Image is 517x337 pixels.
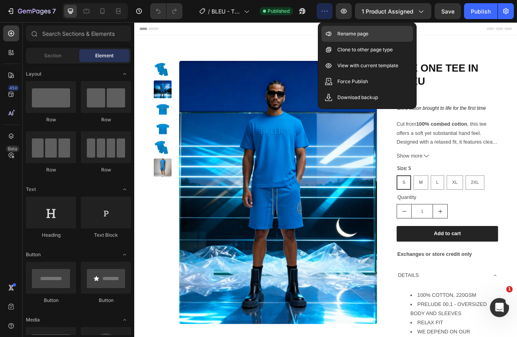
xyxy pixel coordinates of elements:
[150,3,182,19] div: Undo/Redo
[81,166,131,173] div: Row
[327,123,451,176] p: Cut from , this tee offers a soft yet substantial hand feel. Designed with a relaxed fit, it feat...
[26,116,76,123] div: Row
[118,248,131,261] span: Toggle open
[464,3,497,19] button: Publish
[26,297,76,304] div: Button
[471,7,491,16] div: Publish
[352,123,415,130] strong: 100% combed cotton
[420,197,430,203] span: 2XL
[329,312,355,319] span: DETAILS
[6,146,19,152] div: Beta
[44,52,61,59] span: Section
[134,22,517,337] iframe: Design area
[327,161,360,173] span: Show more
[26,25,131,41] input: Search Sections & Elements
[337,94,378,101] p: Download backup
[3,3,59,19] button: 7
[26,70,41,78] span: Layout
[441,8,454,15] span: Save
[362,7,413,16] span: 1 product assigned
[328,286,421,293] strong: Exchanges or store credit only
[435,3,461,19] button: Save
[81,116,131,123] div: Row
[26,232,76,239] div: Heading
[26,251,41,258] span: Button
[337,46,393,54] p: Clone to other page type
[355,197,360,203] span: M
[327,48,454,83] h1: THE ONE TEE IN BLEU
[327,177,346,188] legend: Size: S
[337,30,368,38] p: Rename page
[211,7,241,16] span: BLEU - TEE
[346,227,373,244] input: quantity
[327,161,454,173] button: Show more
[81,232,131,239] div: Text Block
[374,260,407,268] div: Add to cart
[328,227,346,244] button: decrement
[95,52,114,59] span: Element
[327,254,454,274] button: Add to cart
[490,298,509,317] iframe: Intercom live chat
[355,3,431,19] button: 1 product assigned
[81,297,131,304] div: Button
[506,286,513,292] span: 1
[328,103,439,110] i: B.I.'s vision brought to life for the first time
[26,166,76,173] div: Row
[397,197,403,203] span: XL
[377,197,380,203] span: L
[26,316,40,323] span: Media
[208,7,210,16] span: /
[8,85,19,91] div: 450
[26,186,36,193] span: Text
[52,6,56,16] p: 7
[327,84,454,97] div: $140.00
[118,314,131,326] span: Toggle open
[118,183,131,196] span: Toggle open
[268,8,290,15] span: Published
[327,212,454,225] div: Quantity
[335,197,338,203] span: S
[337,78,368,86] p: Force Publish
[373,227,391,244] button: increment
[337,62,398,70] p: View with current template
[118,68,131,80] span: Toggle open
